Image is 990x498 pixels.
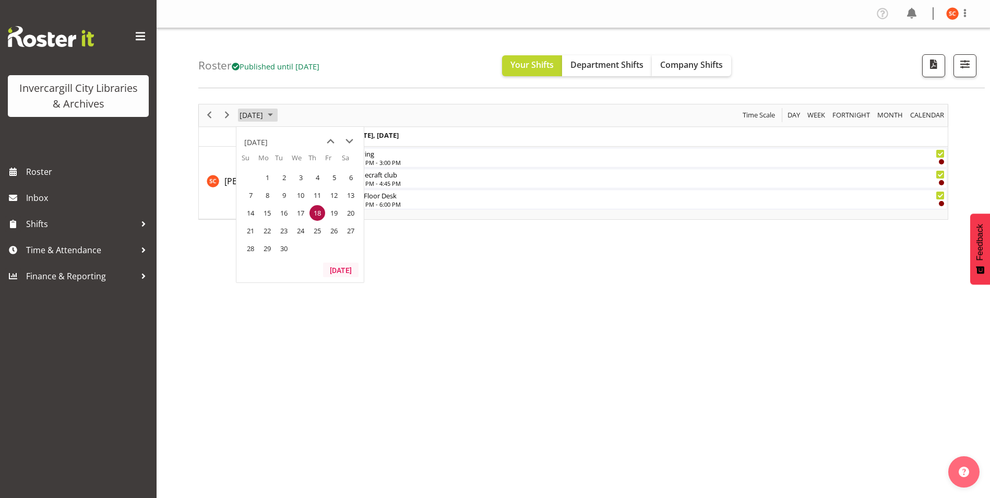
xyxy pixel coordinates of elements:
span: Wednesday, September 24, 2025 [293,223,308,239]
span: Department Shifts [570,59,643,70]
button: Today [323,263,359,277]
span: Saturday, September 20, 2025 [343,205,359,221]
th: Mo [258,153,275,169]
span: Monday, September 29, 2025 [259,241,275,256]
div: title [244,132,268,153]
span: Sunday, September 7, 2025 [243,187,258,203]
span: Wednesday, September 3, 2025 [293,170,308,185]
span: Thursday, September 4, 2025 [309,170,325,185]
th: Su [242,153,258,169]
th: Tu [275,153,292,169]
th: Sa [342,153,359,169]
span: Fortnight [831,109,871,122]
span: Thursday, September 11, 2025 [309,187,325,203]
span: Saturday, September 13, 2025 [343,187,359,203]
span: Your Shifts [510,59,554,70]
div: Minecraft club [353,169,945,180]
span: Wednesday, September 10, 2025 [293,187,308,203]
h4: Roster [198,60,319,72]
span: Thursday, September 18, 2025 [309,205,325,221]
th: We [292,153,308,169]
span: Time & Attendance [26,242,136,258]
span: Sunday, September 21, 2025 [243,223,258,239]
span: Saturday, September 6, 2025 [343,170,359,185]
span: Friday, September 19, 2025 [326,205,342,221]
button: Timeline Week [806,109,827,122]
div: Serena Casey"s event - Roving Begin From Thursday, September 18, 2025 at 1:00:00 PM GMT+12:00 End... [349,148,947,168]
span: calendar [909,109,945,122]
div: 1st Floor Desk [353,190,945,200]
span: Tuesday, September 23, 2025 [276,223,292,239]
button: September 2025 [238,109,278,122]
span: Sunday, September 28, 2025 [243,241,258,256]
button: Company Shifts [652,55,731,76]
div: Serena Casey"s event - Minecraft club Begin From Thursday, September 18, 2025 at 3:45:00 PM GMT+1... [349,169,947,188]
span: Roster [26,164,151,180]
span: Monday, September 8, 2025 [259,187,275,203]
span: Monday, September 1, 2025 [259,170,275,185]
div: previous period [200,104,218,126]
span: Tuesday, September 16, 2025 [276,205,292,221]
button: Fortnight [831,109,872,122]
button: Month [909,109,946,122]
div: September 18, 2025 [236,104,279,126]
table: Timeline Day of September 18, 2025 [349,147,948,219]
button: Next [220,109,234,122]
span: Friday, September 26, 2025 [326,223,342,239]
div: 1:00 PM - 3:00 PM [353,158,945,167]
span: Finance & Reporting [26,268,136,284]
span: Thursday, September 25, 2025 [309,223,325,239]
td: Thursday, September 18, 2025 [308,204,325,222]
a: [PERSON_NAME] [224,175,289,187]
img: serena-casey11690.jpg [946,7,959,20]
span: Time Scale [742,109,776,122]
button: previous month [321,132,340,151]
span: Saturday, September 27, 2025 [343,223,359,239]
div: next period [218,104,236,126]
span: Tuesday, September 2, 2025 [276,170,292,185]
span: Feedback [975,224,985,260]
span: Monday, September 15, 2025 [259,205,275,221]
button: Feedback - Show survey [970,214,990,284]
button: Time Scale [741,109,777,122]
button: Timeline Month [876,109,905,122]
button: Filter Shifts [953,54,976,77]
span: Friday, September 12, 2025 [326,187,342,203]
span: Wednesday, September 17, 2025 [293,205,308,221]
span: Month [876,109,904,122]
div: 5:00 PM - 6:00 PM [353,200,945,208]
span: Monday, September 22, 2025 [259,223,275,239]
span: Friday, September 5, 2025 [326,170,342,185]
img: help-xxl-2.png [959,467,969,477]
button: Download a PDF of the roster for the current day [922,54,945,77]
span: Tuesday, September 9, 2025 [276,187,292,203]
span: Week [806,109,826,122]
div: Invercargill City Libraries & Archives [18,80,138,112]
span: Published until [DATE] [232,61,319,72]
span: Inbox [26,190,151,206]
span: Sunday, September 14, 2025 [243,205,258,221]
button: Previous [202,109,217,122]
span: Shifts [26,216,136,232]
th: Th [308,153,325,169]
span: [DATE], [DATE] [351,131,399,140]
img: Rosterit website logo [8,26,94,47]
span: Day [786,109,801,122]
span: [DATE] [238,109,264,122]
th: Fr [325,153,342,169]
div: 3:45 PM - 4:45 PM [353,179,945,187]
span: Tuesday, September 30, 2025 [276,241,292,256]
button: Timeline Day [786,109,802,122]
div: Roving [353,148,945,159]
div: Timeline Day of September 18, 2025 [198,104,948,220]
span: Company Shifts [660,59,723,70]
button: next month [340,132,359,151]
button: Your Shifts [502,55,562,76]
div: Serena Casey"s event - 1st Floor Desk Begin From Thursday, September 18, 2025 at 5:00:00 PM GMT+1... [349,189,947,209]
td: Serena Casey resource [199,147,349,219]
button: Department Shifts [562,55,652,76]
